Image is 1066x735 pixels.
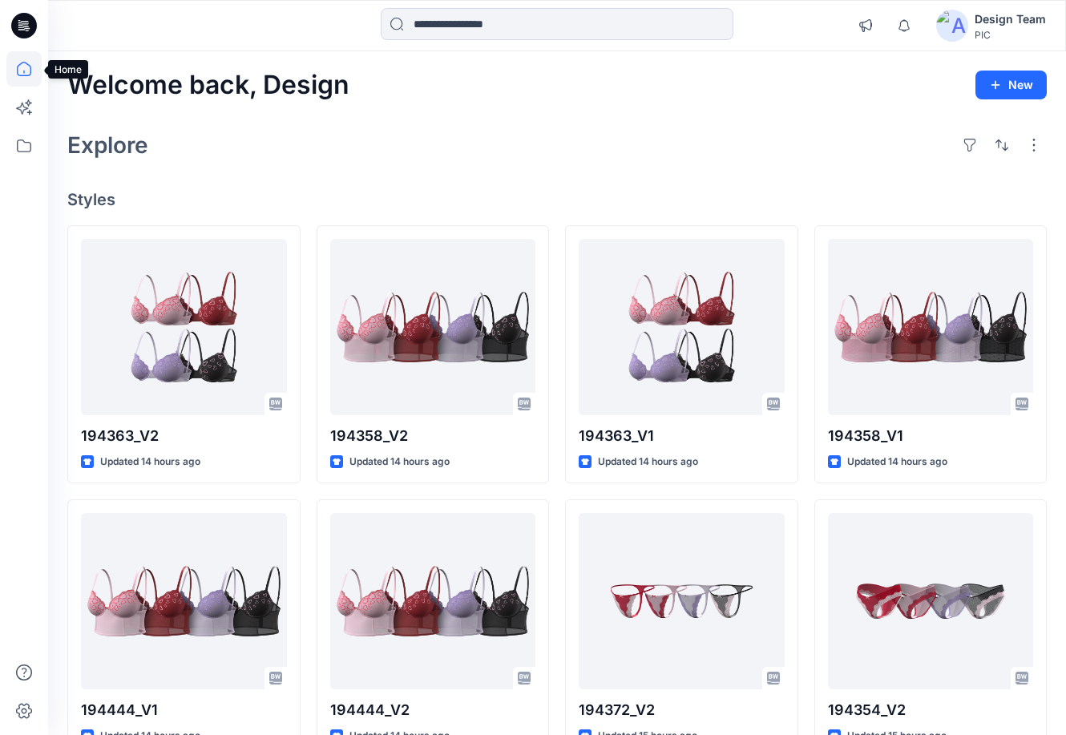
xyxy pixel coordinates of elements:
[67,71,349,100] h2: Welcome back, Design
[828,699,1034,721] p: 194354_V2
[81,239,287,415] a: 194363_V2
[330,425,536,447] p: 194358_V2
[975,29,1046,41] div: PIC
[579,425,785,447] p: 194363_V1
[579,513,785,689] a: 194372_V2
[828,425,1034,447] p: 194358_V1
[81,699,287,721] p: 194444_V1
[975,10,1046,29] div: Design Team
[936,10,968,42] img: avatar
[349,454,450,470] p: Updated 14 hours ago
[81,513,287,689] a: 194444_V1
[598,454,698,470] p: Updated 14 hours ago
[330,513,536,689] a: 194444_V2
[975,71,1047,99] button: New
[828,239,1034,415] a: 194358_V1
[67,190,1047,209] h4: Styles
[67,132,148,158] h2: Explore
[847,454,947,470] p: Updated 14 hours ago
[81,425,287,447] p: 194363_V2
[330,239,536,415] a: 194358_V2
[579,699,785,721] p: 194372_V2
[579,239,785,415] a: 194363_V1
[100,454,200,470] p: Updated 14 hours ago
[330,699,536,721] p: 194444_V2
[828,513,1034,689] a: 194354_V2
